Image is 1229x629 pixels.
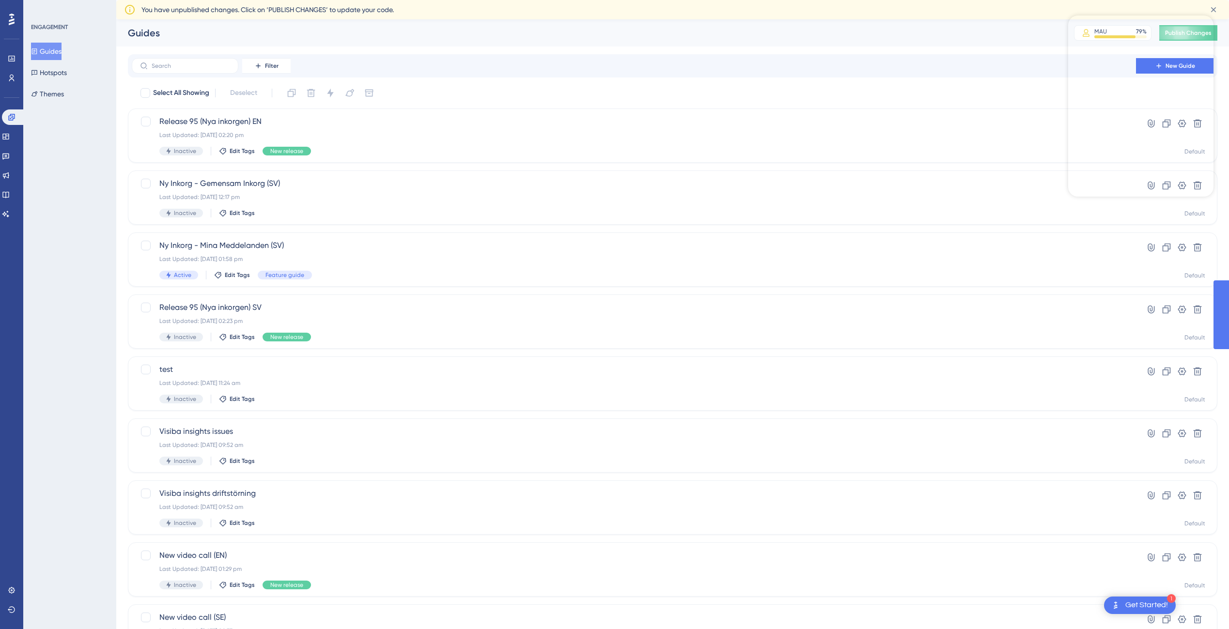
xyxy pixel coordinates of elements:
span: New release [270,581,303,589]
span: Active [174,271,191,279]
span: Release 95 (Nya inkorgen) EN [159,116,1108,127]
span: Deselect [230,87,257,99]
div: 1 [1167,594,1176,603]
div: Last Updated: [DATE] 09:52 am [159,441,1108,449]
span: Edit Tags [230,209,255,217]
span: Inactive [174,395,196,403]
span: Inactive [174,519,196,527]
span: Inactive [174,147,196,155]
button: Edit Tags [219,457,255,465]
span: Ny Inkorg - Gemensam Inkorg (SV) [159,178,1108,189]
div: Default [1184,210,1205,217]
div: Default [1184,334,1205,341]
span: Visiba insights driftstörning [159,488,1108,499]
div: Last Updated: [DATE] 01:58 pm [159,255,1108,263]
span: Inactive [174,333,196,341]
input: Search [152,62,230,69]
span: Visiba insights issues [159,426,1108,437]
span: test [159,364,1108,375]
button: Hotspots [31,64,67,81]
div: Default [1184,520,1205,527]
button: Guides [31,43,62,60]
span: You have unpublished changes. Click on ‘PUBLISH CHANGES’ to update your code. [141,4,394,15]
div: Default [1184,396,1205,403]
span: New release [270,333,303,341]
div: Last Updated: [DATE] 02:23 pm [159,317,1108,325]
button: Edit Tags [219,581,255,589]
div: Last Updated: [DATE] 02:20 pm [159,131,1108,139]
span: Edit Tags [230,519,255,527]
span: Feature guide [265,271,304,279]
span: Edit Tags [230,581,255,589]
button: Edit Tags [219,395,255,403]
span: Ny Inkorg - Mina Meddelanden (SV) [159,240,1108,251]
span: Inactive [174,457,196,465]
button: Edit Tags [219,147,255,155]
div: Last Updated: [DATE] 11:24 am [159,379,1108,387]
div: Get Started! [1125,600,1168,611]
span: New video call (SE) [159,612,1108,623]
div: Open Get Started! checklist, remaining modules: 1 [1104,597,1176,614]
button: Edit Tags [219,519,255,527]
button: Edit Tags [214,271,250,279]
span: Edit Tags [225,271,250,279]
span: Edit Tags [230,147,255,155]
span: Release 95 (Nya inkorgen) SV [159,302,1108,313]
button: Deselect [221,84,266,102]
div: Guides [128,26,1050,40]
div: Default [1184,582,1205,589]
button: Themes [31,85,64,103]
button: Edit Tags [219,209,255,217]
span: Edit Tags [230,457,255,465]
div: Last Updated: [DATE] 01:29 pm [159,565,1108,573]
img: launcher-image-alternative-text [1110,599,1121,611]
div: Last Updated: [DATE] 12:17 pm [159,193,1108,201]
span: Filter [265,62,279,70]
span: New video call (EN) [159,550,1108,561]
iframe: UserGuiding AI Assistant Launcher [1188,591,1217,620]
span: Edit Tags [230,395,255,403]
button: Edit Tags [219,333,255,341]
span: Edit Tags [230,333,255,341]
span: Select All Showing [153,87,209,99]
span: Inactive [174,581,196,589]
button: Filter [242,58,291,74]
span: Inactive [174,209,196,217]
div: Default [1184,458,1205,465]
div: Default [1184,272,1205,279]
span: New release [270,147,303,155]
div: Last Updated: [DATE] 09:52 am [159,503,1108,511]
div: ENGAGEMENT [31,23,68,31]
